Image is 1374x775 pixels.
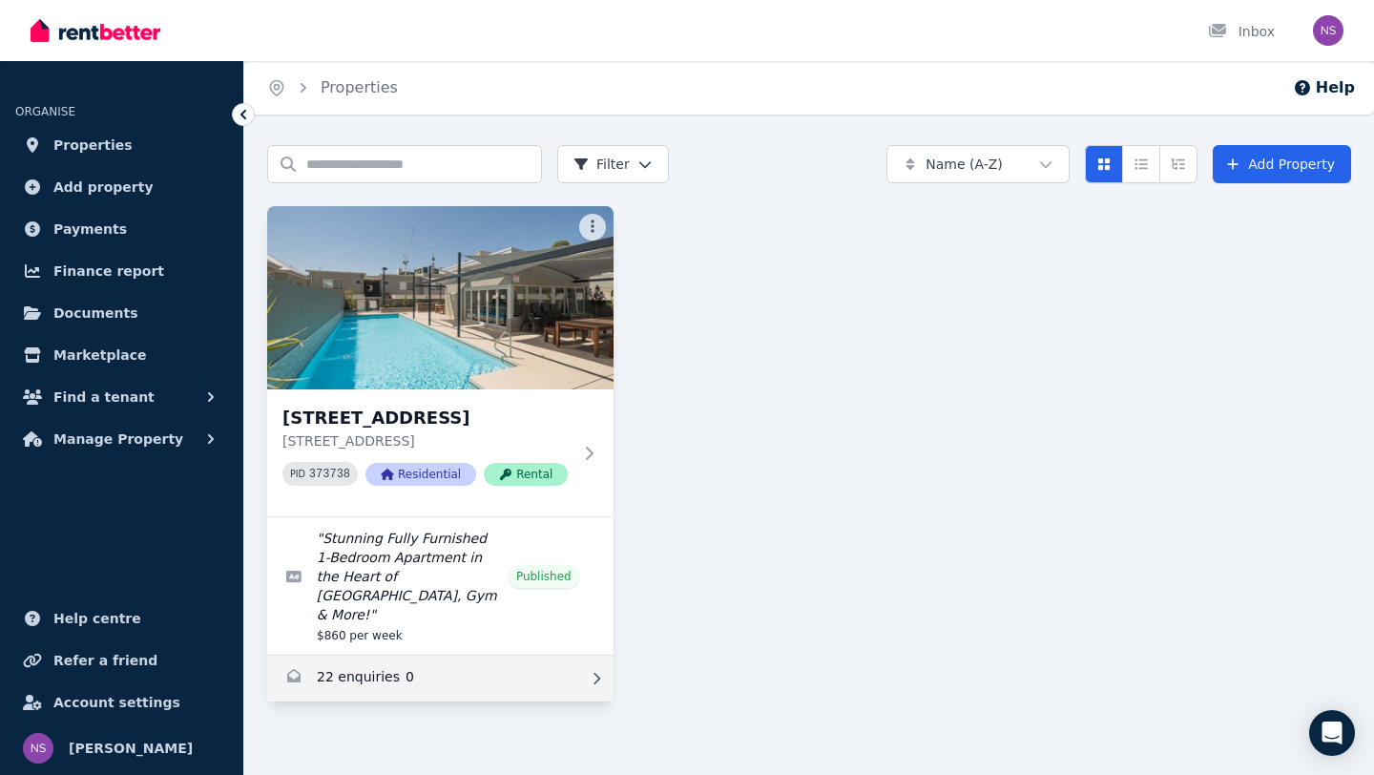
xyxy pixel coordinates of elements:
a: Add property [15,168,228,206]
button: More options [579,214,606,241]
a: 34/76 Newcastle St, Perth[STREET_ADDRESS][STREET_ADDRESS]PID 373738ResidentialRental [267,206,614,516]
span: ORGANISE [15,105,75,118]
div: Inbox [1208,22,1275,41]
a: Properties [321,78,398,96]
p: [STREET_ADDRESS] [282,431,572,450]
a: Edit listing: Stunning Fully Furnished 1-Bedroom Apartment in the Heart of Northbridge - Pool, Gy... [267,517,614,655]
span: Find a tenant [53,386,155,408]
button: Card view [1085,145,1123,183]
a: Finance report [15,252,228,290]
a: Properties [15,126,228,164]
code: 373738 [309,468,350,481]
button: Find a tenant [15,378,228,416]
span: Documents [53,302,138,325]
img: RentBetter [31,16,160,45]
img: 34/76 Newcastle St, Perth [267,206,614,389]
button: Help [1293,76,1355,99]
button: Filter [557,145,669,183]
span: Account settings [53,691,180,714]
a: Documents [15,294,228,332]
h3: [STREET_ADDRESS] [282,405,572,431]
span: Name (A-Z) [926,155,1003,174]
small: PID [290,469,305,479]
span: Refer a friend [53,649,157,672]
span: Marketplace [53,344,146,367]
a: Refer a friend [15,641,228,680]
a: Enquiries for 34/76 Newcastle St, Perth [267,656,614,702]
a: Marketplace [15,336,228,374]
span: [PERSON_NAME] [69,737,193,760]
span: Payments [53,218,127,241]
button: Manage Property [15,420,228,458]
img: Neil Shams [1313,15,1343,46]
span: Add property [53,176,154,199]
nav: Breadcrumb [244,61,421,115]
div: Open Intercom Messenger [1309,710,1355,756]
a: Payments [15,210,228,248]
span: Properties [53,134,133,157]
button: Compact list view [1122,145,1160,183]
a: Add Property [1213,145,1351,183]
button: Expanded list view [1159,145,1197,183]
button: Name (A-Z) [886,145,1070,183]
span: Manage Property [53,428,183,450]
span: Residential [365,463,476,486]
span: Rental [484,463,568,486]
img: Neil Shams [23,733,53,764]
a: Account settings [15,683,228,722]
span: Finance report [53,260,164,283]
span: Help centre [53,607,141,630]
div: View options [1085,145,1197,183]
a: Help centre [15,599,228,638]
span: Filter [573,155,630,174]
